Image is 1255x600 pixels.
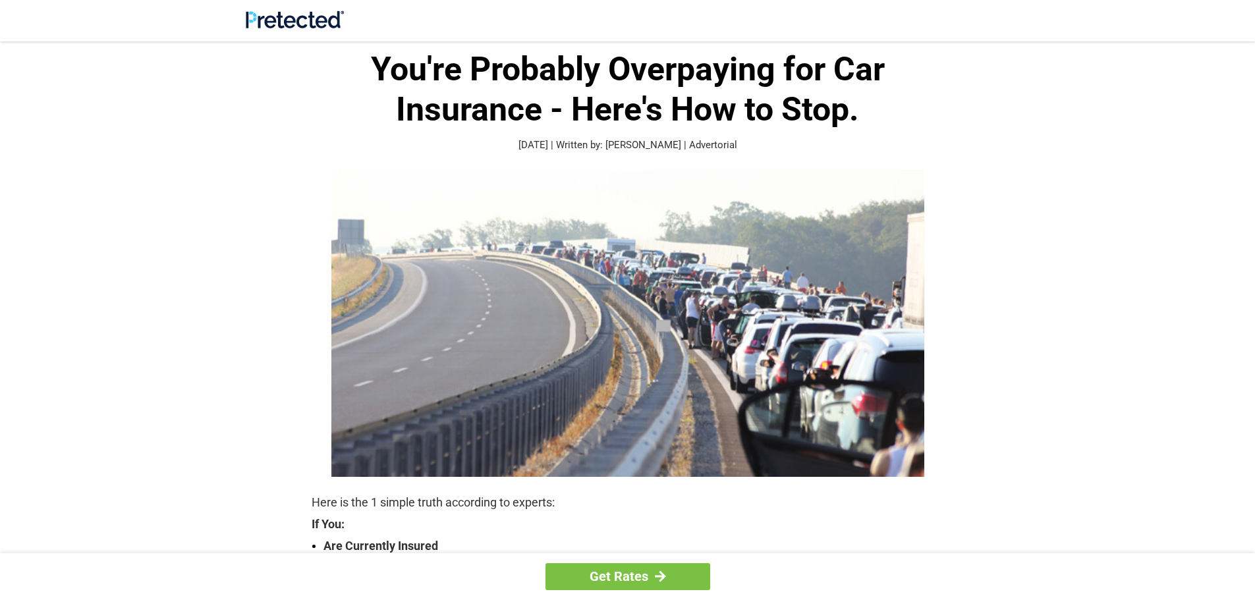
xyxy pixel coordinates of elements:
a: Site Logo [246,18,344,31]
p: [DATE] | Written by: [PERSON_NAME] | Advertorial [312,138,944,153]
h1: You're Probably Overpaying for Car Insurance - Here's How to Stop. [312,49,944,130]
strong: Are Currently Insured [323,537,944,555]
p: Here is the 1 simple truth according to experts: [312,493,944,512]
img: Site Logo [246,11,344,28]
strong: If You: [312,518,944,530]
a: Get Rates [545,563,710,590]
